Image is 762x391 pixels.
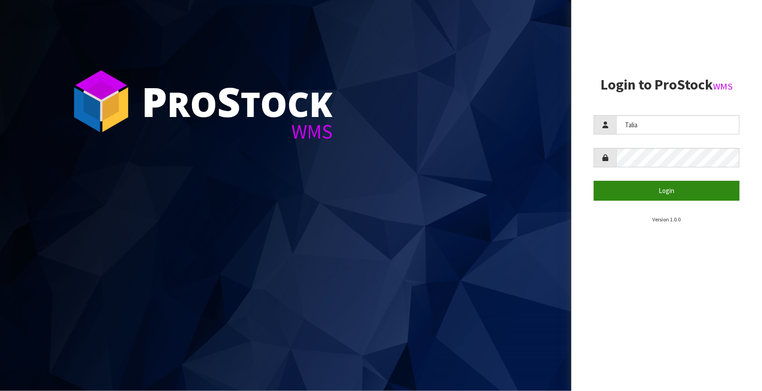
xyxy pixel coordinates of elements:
span: P [142,74,167,129]
small: WMS [713,81,733,92]
img: ProStock Cube [67,67,135,135]
h2: Login to ProStock [594,77,740,93]
div: ro tock [142,81,333,121]
span: S [217,74,241,129]
input: Username [616,115,740,135]
div: WMS [142,121,333,142]
button: Login [594,181,740,200]
small: Version 1.0.0 [653,216,681,223]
